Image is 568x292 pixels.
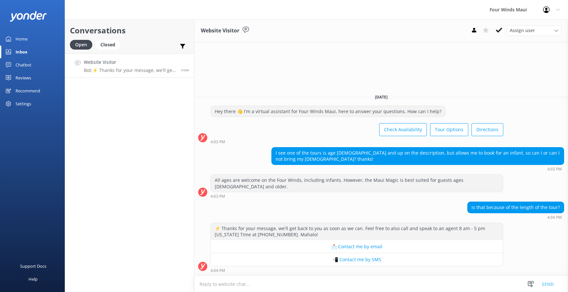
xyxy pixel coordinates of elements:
[210,268,503,273] div: Aug 29 2025 04:04pm (UTC -10:00) Pacific/Honolulu
[70,40,92,50] div: Open
[467,215,564,219] div: Aug 29 2025 04:04pm (UTC -10:00) Pacific/Honolulu
[16,58,31,71] div: Chatbot
[371,94,392,100] span: [DATE]
[181,67,189,73] span: Aug 29 2025 04:04pm (UTC -10:00) Pacific/Honolulu
[16,84,40,97] div: Recommend
[16,45,28,58] div: Inbox
[210,194,503,198] div: Aug 29 2025 04:03pm (UTC -10:00) Pacific/Honolulu
[96,40,120,50] div: Closed
[16,71,31,84] div: Reviews
[271,167,564,171] div: Aug 29 2025 04:03pm (UTC -10:00) Pacific/Honolulu
[210,140,225,144] strong: 4:03 PM
[70,41,96,48] a: Open
[211,106,445,117] div: Hey there 👋 I'm a virtual assistant for Four Winds Maui, here to answer your questions. How can I...
[65,53,194,78] a: Website VisitorBot:⚡ Thanks for your message, we'll get back to you as soon as we can. Feel free ...
[510,27,535,34] span: Assign user
[28,273,38,286] div: Help
[210,194,225,198] strong: 4:03 PM
[430,123,468,136] button: Tour Options
[547,216,562,219] strong: 4:04 PM
[211,240,503,253] button: 📩 Contact me by email
[96,41,123,48] a: Closed
[16,32,28,45] div: Home
[210,269,225,273] strong: 4:04 PM
[84,59,176,66] h4: Website Visitor
[468,202,564,213] div: is that because of the length of the tour?
[84,67,176,73] p: Bot: ⚡ Thanks for your message, we'll get back to you as soon as we can. Feel free to also call a...
[471,123,503,136] button: Directions
[16,97,31,110] div: Settings
[211,253,503,266] button: 📲 Contact me by SMS
[379,123,427,136] button: Check Availability
[201,27,239,35] h3: Website Visitor
[210,139,503,144] div: Aug 29 2025 04:03pm (UTC -10:00) Pacific/Honolulu
[272,147,564,165] div: I see one of the tours is age [DEMOGRAPHIC_DATA] and up on the description, but allows me to book...
[547,167,562,171] strong: 4:03 PM
[506,25,562,36] div: Assign User
[20,260,46,273] div: Support Docs
[211,175,503,192] div: All ages are welcome on the Four Winds, including infants. However, the Maui Magic is best suited...
[10,11,47,22] img: yonder-white-logo.png
[211,223,503,240] div: ⚡ Thanks for your message, we'll get back to you as soon as we can. Feel free to also call and sp...
[70,24,189,37] h2: Conversations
